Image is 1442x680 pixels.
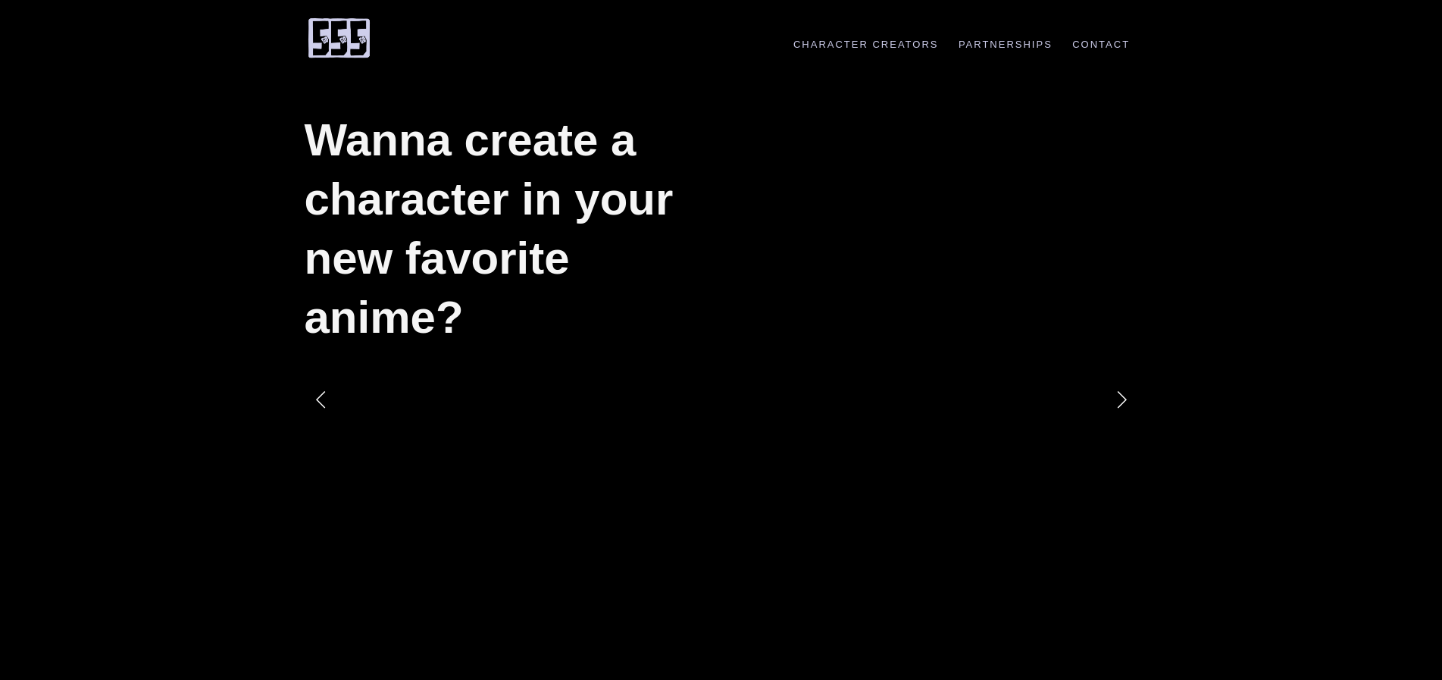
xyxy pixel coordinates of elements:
[1105,375,1138,421] a: Next Slide
[305,375,338,421] a: Previous Slide
[305,17,373,53] a: 555 Comic
[305,111,708,347] h1: Wanna create a character in your new favorite anime?
[305,17,373,59] img: 555 Comic
[1065,39,1138,50] a: Contact
[786,39,946,50] a: Character Creators
[951,39,1061,50] a: Partnerships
